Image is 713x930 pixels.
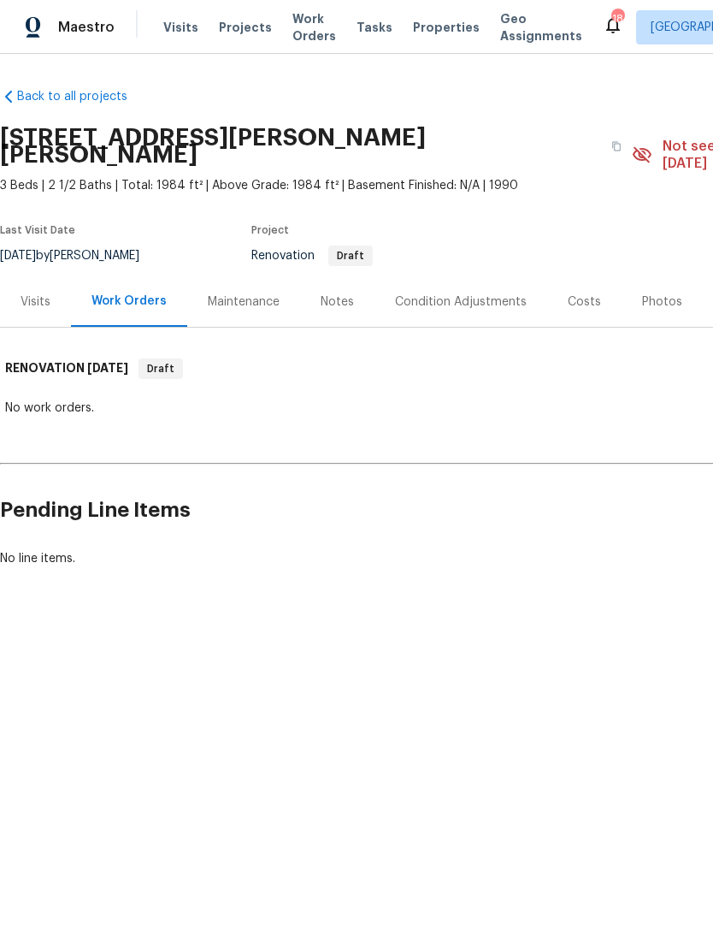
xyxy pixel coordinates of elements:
span: Maestro [58,19,115,36]
span: [DATE] [87,362,128,374]
span: Work Orders [292,10,336,44]
span: Tasks [356,21,392,33]
div: Condition Adjustments [395,293,527,311]
span: Project [251,225,289,235]
span: Draft [330,251,371,261]
div: Notes [321,293,354,311]
div: Photos [642,293,682,311]
span: Projects [219,19,272,36]
span: Visits [163,19,198,36]
span: Geo Assignments [500,10,582,44]
span: Draft [140,360,181,377]
div: Costs [568,293,601,311]
span: Renovation [251,250,373,262]
div: Visits [21,293,50,311]
div: 18 [611,10,623,27]
button: Copy Address [601,131,632,162]
h6: RENOVATION [5,358,128,379]
span: Properties [413,19,480,36]
div: Maintenance [208,293,280,311]
div: Work Orders [91,293,167,310]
